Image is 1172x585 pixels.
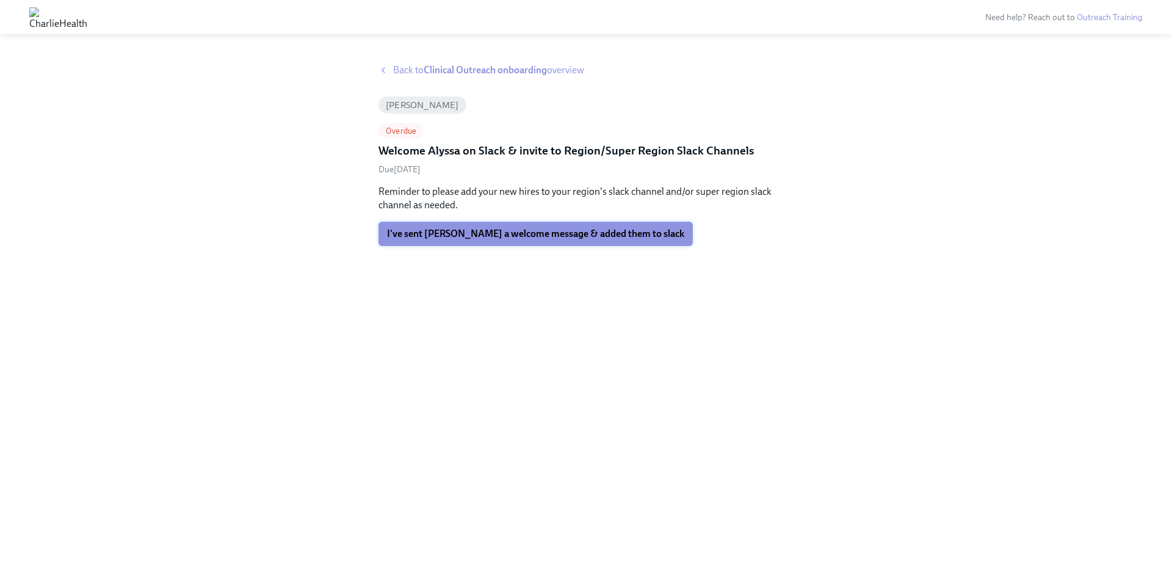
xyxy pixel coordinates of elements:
[387,228,684,240] span: I've sent [PERSON_NAME] a welcome message & added them to slack
[1077,12,1143,23] a: Outreach Training
[393,64,584,77] span: Back to overview
[424,64,547,76] strong: Clinical Outreach onboarding
[29,7,87,27] img: CharlieHealth
[378,185,794,212] p: Reminder to please add your new hires to your region's slack channel and/or super region slack ch...
[378,64,794,77] a: Back toClinical Outreach onboardingoverview
[378,101,466,110] span: [PERSON_NAME]
[378,222,693,246] button: I've sent [PERSON_NAME] a welcome message & added them to slack
[378,126,424,136] span: Overdue
[985,12,1143,23] span: Need help? Reach out to
[378,143,754,159] h5: Welcome Alyssa on Slack & invite to Region/Super Region Slack Channels
[378,164,421,175] span: Tuesday, September 9th 2025, 10:00 am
